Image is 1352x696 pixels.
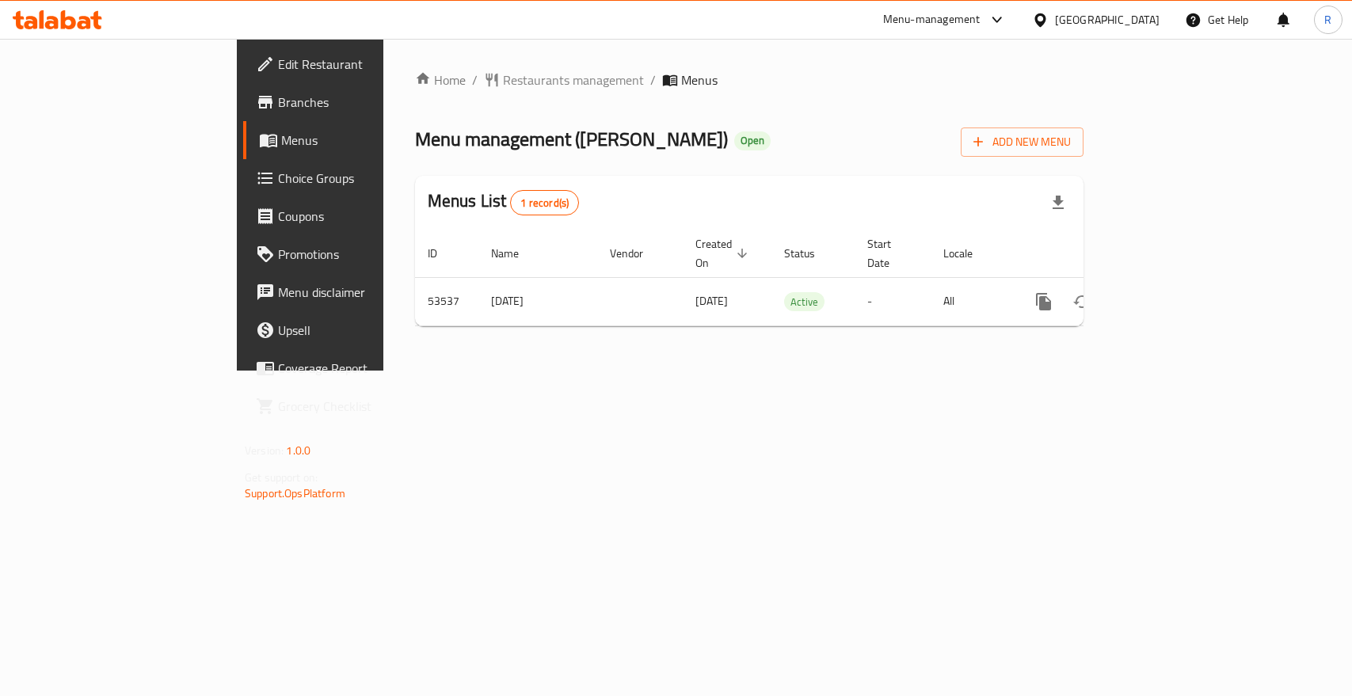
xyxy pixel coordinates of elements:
[973,132,1071,152] span: Add New Menu
[281,131,450,150] span: Menus
[867,234,912,272] span: Start Date
[278,207,450,226] span: Coupons
[278,55,450,74] span: Edit Restaurant
[855,277,931,325] td: -
[1055,11,1160,29] div: [GEOGRAPHIC_DATA]
[883,10,981,29] div: Menu-management
[245,483,345,504] a: Support.OpsPlatform
[415,230,1190,326] table: enhanced table
[243,235,463,273] a: Promotions
[1063,283,1101,321] button: Change Status
[1025,283,1063,321] button: more
[415,70,1084,89] nav: breadcrumb
[943,244,993,263] span: Locale
[243,273,463,311] a: Menu disclaimer
[243,311,463,349] a: Upsell
[961,127,1084,157] button: Add New Menu
[286,440,310,461] span: 1.0.0
[278,283,450,302] span: Menu disclaimer
[243,387,463,425] a: Grocery Checklist
[695,234,752,272] span: Created On
[511,196,578,211] span: 1 record(s)
[415,121,728,157] span: Menu management ( [PERSON_NAME] )
[428,244,458,263] span: ID
[243,159,463,197] a: Choice Groups
[784,292,825,311] div: Active
[695,291,728,311] span: [DATE]
[472,70,478,89] li: /
[510,190,579,215] div: Total records count
[931,277,1012,325] td: All
[478,277,597,325] td: [DATE]
[784,293,825,311] span: Active
[278,397,450,416] span: Grocery Checklist
[245,440,284,461] span: Version:
[243,349,463,387] a: Coverage Report
[428,189,579,215] h2: Menus List
[681,70,718,89] span: Menus
[1012,230,1190,278] th: Actions
[503,70,644,89] span: Restaurants management
[1324,11,1331,29] span: R
[1039,184,1077,222] div: Export file
[734,134,771,147] span: Open
[243,121,463,159] a: Menus
[484,70,644,89] a: Restaurants management
[278,321,450,340] span: Upsell
[243,45,463,83] a: Edit Restaurant
[784,244,836,263] span: Status
[491,244,539,263] span: Name
[245,467,318,488] span: Get support on:
[278,93,450,112] span: Branches
[610,244,664,263] span: Vendor
[734,131,771,150] div: Open
[278,169,450,188] span: Choice Groups
[278,359,450,378] span: Coverage Report
[243,197,463,235] a: Coupons
[278,245,450,264] span: Promotions
[650,70,656,89] li: /
[243,83,463,121] a: Branches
